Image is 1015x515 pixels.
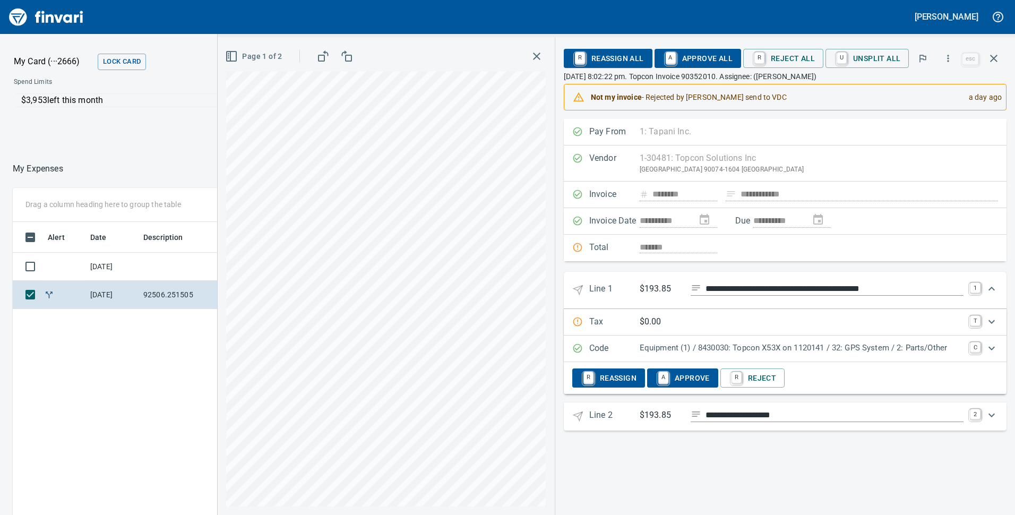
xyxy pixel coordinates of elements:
div: Expand [564,272,1007,308]
span: Close invoice [960,46,1007,71]
span: Unsplit All [834,49,900,67]
p: Tax [589,315,640,329]
span: Date [90,231,121,244]
a: 2 [970,409,980,419]
a: esc [962,53,978,65]
span: Description [143,231,183,244]
button: [PERSON_NAME] [912,8,981,25]
span: Page 1 of 2 [227,50,282,63]
button: UUnsplit All [825,49,909,68]
p: $193.85 [640,409,682,422]
span: Reject All [752,49,815,67]
a: R [754,52,764,64]
td: [DATE] [86,281,139,309]
div: Expand [564,309,1007,336]
a: A [658,372,668,383]
p: Code [589,342,640,356]
p: Drag a column heading here to group the table [25,199,181,210]
p: $ 0.00 [640,315,661,328]
p: [DATE] 8:02:22 pm. Topcon Invoice 90352010. Assignee: ([PERSON_NAME]) [564,71,1007,82]
button: RReassign [572,368,645,388]
p: My Expenses [13,162,63,175]
span: Date [90,231,107,244]
p: Equipment (1) / 8430030: Topcon X53X on 1120141 / 32: GPS System / 2: Parts/Other [640,342,964,354]
button: RReject [720,368,785,388]
div: - Rejected by [PERSON_NAME] send to VDC [591,88,960,107]
div: Expand [564,336,1007,362]
a: U [837,52,847,64]
span: Reassign [581,369,636,387]
img: Finvari [6,4,86,30]
span: Reassign All [572,49,644,67]
span: Lock Card [103,56,141,68]
a: R [575,52,585,64]
td: 92506.251505 [139,281,235,309]
button: AApprove All [655,49,741,68]
p: $193.85 [640,282,682,296]
div: a day ago [960,88,1002,107]
div: Expand [564,362,1007,394]
a: A [666,52,676,64]
button: RReject All [743,49,823,68]
button: Lock Card [98,54,146,70]
p: My Card (···2666) [14,55,93,68]
span: Alert [48,231,65,244]
span: Split transaction [44,291,55,298]
a: 1 [970,282,980,293]
button: RReassign All [564,49,652,68]
td: [DATE] [86,253,139,281]
span: Alert [48,231,79,244]
p: $3,953 left this month [21,94,354,107]
div: Expand [564,402,1007,431]
button: Flag [911,47,934,70]
a: T [970,315,980,326]
strong: Not my invoice [591,93,642,101]
p: Online and foreign allowed [5,107,361,118]
h5: [PERSON_NAME] [915,11,978,22]
span: Description [143,231,197,244]
span: Spend Limits [14,77,205,88]
a: C [970,342,980,353]
p: Line 1 [589,282,640,298]
nav: breadcrumb [13,162,63,175]
a: R [732,372,742,383]
span: Reject [729,369,776,387]
button: Page 1 of 2 [223,47,286,66]
span: Approve [656,369,710,387]
button: More [936,47,960,70]
button: AApprove [647,368,718,388]
p: Line 2 [589,409,640,424]
span: Approve All [663,49,733,67]
a: R [583,372,593,383]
